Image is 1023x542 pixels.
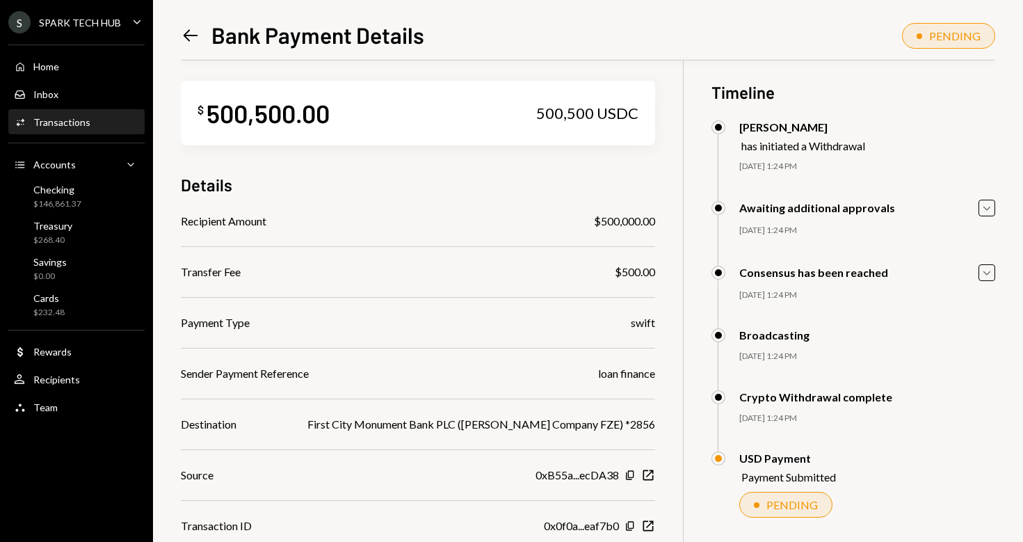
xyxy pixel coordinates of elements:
div: $146,861.37 [33,198,81,210]
div: [DATE] 1:24 PM [739,225,996,237]
div: Payment Type [181,314,250,331]
div: Home [33,61,59,72]
div: [DATE] 1:24 PM [739,413,996,424]
div: PENDING [766,498,818,511]
div: Savings [33,256,67,268]
div: Broadcasting [739,328,809,342]
div: First City Monument Bank PLC ([PERSON_NAME] Company FZE) *2856 [307,416,655,433]
div: Crypto Withdrawal complete [739,390,892,404]
div: has initiated a Withdrawal [741,139,865,152]
div: 500,500 USDC [536,104,638,123]
div: Team [33,401,58,413]
div: [DATE] 1:24 PM [739,161,996,173]
div: Sender Payment Reference [181,365,309,382]
div: $ [198,103,204,117]
div: $0.00 [33,271,67,282]
div: Treasury [33,220,72,232]
div: swift [631,314,655,331]
div: 0xB55a...ecDA38 [535,467,619,484]
div: Consensus has been reached [739,266,888,279]
div: SPARK TECH HUB [39,17,121,29]
div: $500,000.00 [594,213,655,230]
div: $232.48 [33,307,65,319]
div: Cards [33,292,65,304]
div: Awaiting additional approvals [739,201,895,214]
a: Inbox [8,81,145,106]
div: 0x0f0a...eaf7b0 [544,518,619,534]
a: Recipients [8,367,145,392]
h3: Details [181,173,232,196]
a: Checking$146,861.37 [8,180,145,213]
div: Recipients [33,374,80,385]
h3: Timeline [711,81,996,104]
div: $268.40 [33,234,72,246]
div: Rewards [33,346,72,358]
div: Payment Submitted [741,470,836,484]
div: Source [181,467,214,484]
a: Rewards [8,339,145,364]
div: 500,500.00 [207,97,330,129]
div: S [8,11,31,33]
a: Home [8,54,145,79]
div: Transaction ID [181,518,252,534]
a: Transactions [8,109,145,134]
div: Accounts [33,159,76,170]
div: [PERSON_NAME] [739,120,865,134]
a: Savings$0.00 [8,252,145,285]
div: PENDING [929,29,981,42]
div: $500.00 [615,264,655,280]
div: [DATE] 1:24 PM [739,351,996,362]
a: Cards$232.48 [8,288,145,321]
div: Checking [33,184,81,196]
h1: Bank Payment Details [211,21,424,49]
div: [DATE] 1:24 PM [739,289,996,301]
a: Treasury$268.40 [8,216,145,249]
div: USD Payment [739,452,836,465]
div: Destination [181,416,236,433]
div: Recipient Amount [181,213,266,230]
div: Transfer Fee [181,264,241,280]
a: Team [8,394,145,420]
div: Inbox [33,88,58,100]
div: Transactions [33,116,90,128]
div: loan finance [598,365,655,382]
a: Accounts [8,152,145,177]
